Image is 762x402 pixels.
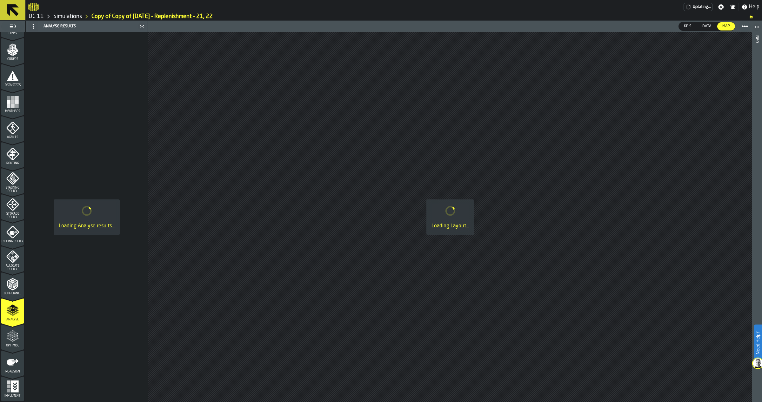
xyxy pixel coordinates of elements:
span: Storage Policy [1,212,24,219]
div: Loading Analyse results... [59,222,115,230]
li: menu Stacking Policy [1,168,24,193]
div: Menu Subscription [684,3,712,11]
li: menu Re-assign [1,350,24,376]
li: menu Picking Policy [1,220,24,245]
li: menu Orders [1,38,24,63]
label: button-toggle-Help [739,3,762,11]
label: button-switch-multi-KPIs [678,22,697,31]
li: menu Compliance [1,272,24,298]
span: Orders [1,57,24,61]
div: thumb [697,22,717,30]
span: Picking Policy [1,240,24,243]
span: Implement [1,394,24,398]
span: Allocate Policy [1,264,24,271]
label: button-switch-multi-Map [717,22,735,31]
li: menu Optimise [1,324,24,350]
span: Agents [1,136,24,139]
span: Routing [1,162,24,165]
li: menu Data Stats [1,64,24,89]
span: Stacking Policy [1,186,24,193]
li: menu Storage Policy [1,194,24,219]
li: menu Heatmaps [1,90,24,115]
li: menu Routing [1,142,24,167]
li: menu Items [1,12,24,37]
span: Data [700,23,714,29]
span: Analyse [1,318,24,321]
li: menu Agents [1,116,24,141]
span: Help [749,3,759,11]
span: KPIs [681,23,694,29]
a: link-to-/wh/i/2e91095d-d0fa-471d-87cf-b9f7f81665fc [53,13,82,20]
a: link-to-/wh/i/2e91095d-d0fa-471d-87cf-b9f7f81665fc/settings/billing [684,3,712,11]
header: Info [752,21,762,402]
label: button-toggle-Toggle Full Menu [1,22,24,31]
div: Info [755,33,759,400]
span: Data Stats [1,84,24,87]
li: menu Analyse [1,298,24,324]
span: Compliance [1,292,24,295]
a: link-to-/wh/i/2e91095d-d0fa-471d-87cf-b9f7f81665fc [29,13,44,20]
a: link-to-/wh/i/2e91095d-d0fa-471d-87cf-b9f7f81665fc/simulations/856d976f-1802-4741-b26c-359e98682b28 [91,13,213,20]
div: thumb [679,22,697,30]
span: Items [1,31,24,35]
label: button-toggle-Notifications [727,4,739,10]
label: button-toggle-Open [752,22,761,33]
div: Analyse Results [27,21,137,31]
li: menu Allocate Policy [1,246,24,271]
span: Map [720,23,732,29]
div: Loading Layout... [431,222,469,230]
a: logo-header [28,1,39,13]
span: Updating... [693,5,711,9]
span: Re-assign [1,370,24,373]
div: thumb [717,22,735,30]
label: button-switch-multi-Data [697,22,717,31]
span: Optimise [1,344,24,347]
nav: Breadcrumb [28,13,759,20]
label: button-toggle-Close me [137,23,146,30]
span: Heatmaps [1,110,24,113]
label: Need Help? [754,325,761,361]
label: button-toggle-Settings [715,4,727,10]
